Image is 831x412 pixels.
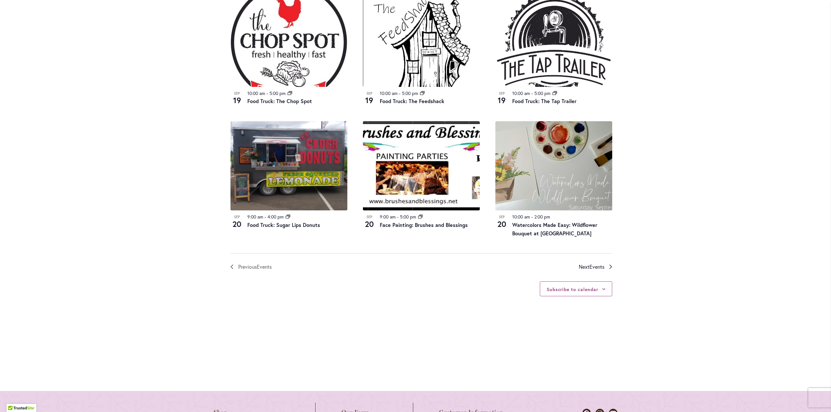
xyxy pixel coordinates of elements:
[589,263,604,270] span: Events
[534,90,551,96] time: 5:00 pm
[363,214,376,220] span: Sep
[267,214,284,220] time: 4:00 pm
[363,121,480,210] img: Brushes and Blessings – Face Painting
[247,90,265,96] time: 10:00 am
[363,95,376,106] span: 19
[400,214,416,220] time: 5:00 pm
[230,91,243,96] span: Sep
[230,263,272,271] a: Previous Events
[399,90,401,96] span: -
[363,91,376,96] span: Sep
[230,95,243,106] span: 19
[512,90,530,96] time: 10:00 am
[512,214,530,220] time: 10:00 am
[380,90,398,96] time: 10:00 am
[579,263,604,271] span: Next
[247,98,312,104] a: Food Truck: The Chop Spot
[512,98,577,104] a: Food Truck: The Tap Trailer
[531,214,533,220] span: -
[495,91,508,96] span: Sep
[257,263,272,270] span: Events
[531,90,533,96] span: -
[579,263,612,271] a: Next Events
[380,98,444,104] a: Food Truck: The Feedshack
[495,121,612,210] img: 25cdfb0fdae5fac2d41c26229c463054
[230,121,347,210] img: Food Truck: Sugar Lips Apple Cider Donuts
[238,263,272,271] span: Previous
[380,214,396,220] time: 9:00 am
[247,214,263,220] time: 9:00 am
[495,218,508,230] span: 20
[397,214,399,220] span: -
[5,389,23,407] iframe: Launch Accessibility Center
[265,214,266,220] span: -
[230,214,243,220] span: Sep
[267,90,268,96] span: -
[380,221,468,228] a: Face Painting: Brushes and Blessings
[402,90,418,96] time: 5:00 pm
[269,90,286,96] time: 5:00 pm
[547,286,598,292] button: Subscribe to calendar
[495,214,508,220] span: Sep
[512,221,597,237] a: Watercolors Made Easy: Wildflower Bouquet at [GEOGRAPHIC_DATA]
[534,214,550,220] time: 2:00 pm
[495,95,508,106] span: 19
[230,218,243,230] span: 20
[247,221,320,228] a: Food Truck: Sugar Lips Donuts
[363,218,376,230] span: 20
